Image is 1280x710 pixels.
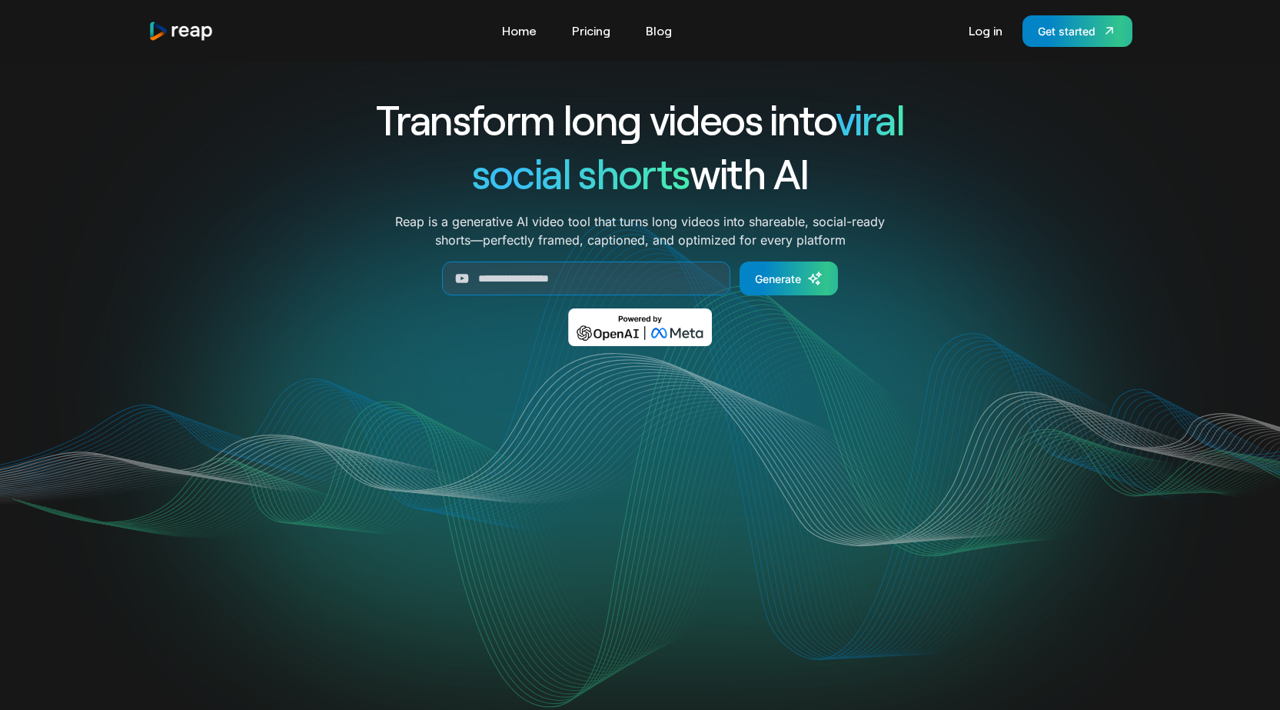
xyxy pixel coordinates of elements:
[395,212,885,249] p: Reap is a generative AI video tool that turns long videos into shareable, social-ready shorts—per...
[961,18,1010,43] a: Log in
[564,18,618,43] a: Pricing
[321,92,960,146] h1: Transform long videos into
[836,94,904,144] span: viral
[494,18,544,43] a: Home
[740,262,838,295] a: Generate
[331,368,949,678] video: Your browser does not support the video tag.
[148,21,214,42] img: reap logo
[148,21,214,42] a: home
[638,18,680,43] a: Blog
[321,262,960,295] form: Generate Form
[1038,23,1095,39] div: Get started
[755,271,801,287] div: Generate
[321,146,960,200] h1: with AI
[568,308,712,346] img: Powered by OpenAI & Meta
[1022,15,1132,47] a: Get started
[472,148,690,198] span: social shorts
